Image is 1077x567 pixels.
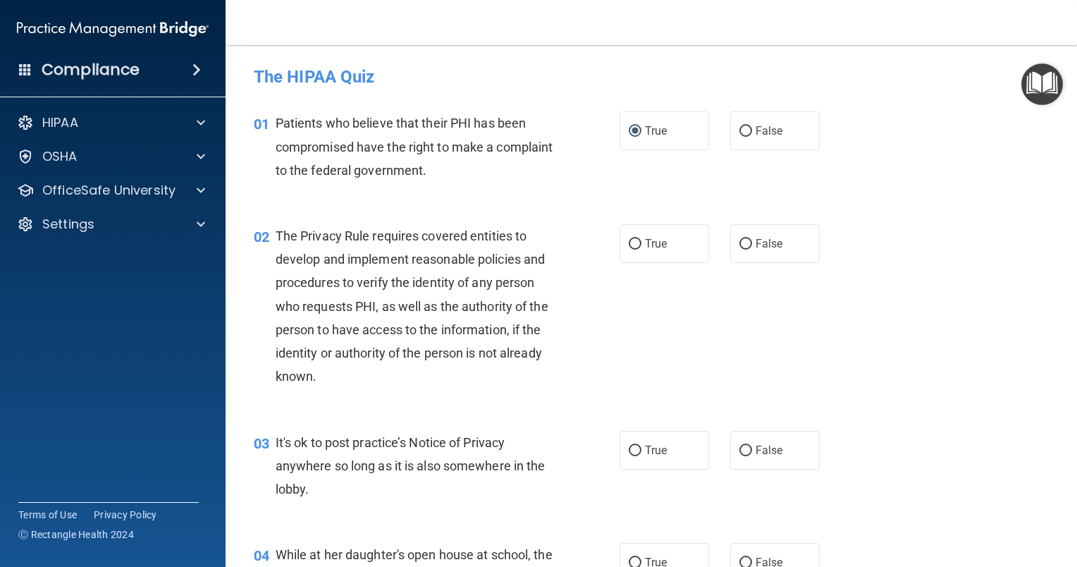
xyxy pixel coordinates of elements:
p: OSHA [42,148,78,165]
a: OfficeSafe University [17,182,205,199]
input: True [629,126,641,137]
p: Settings [42,216,94,233]
span: It's ok to post practice’s Notice of Privacy anywhere so long as it is also somewhere in the lobby. [276,435,546,496]
span: 03 [254,435,269,452]
span: True [645,124,667,138]
span: 04 [254,547,269,564]
img: PMB logo [17,15,209,43]
input: True [629,446,641,456]
p: OfficeSafe University [42,182,176,199]
span: Ⓒ Rectangle Health 2024 [18,528,134,542]
a: HIPAA [17,114,205,131]
button: Open Resource Center [1021,63,1063,105]
h4: Compliance [42,60,140,80]
span: 02 [254,228,269,245]
a: OSHA [17,148,205,165]
span: Patients who believe that their PHI has been compromised have the right to make a complaint to th... [276,116,553,177]
a: Settings [17,216,205,233]
span: True [645,444,667,457]
input: False [739,239,752,250]
a: Privacy Policy [94,508,157,522]
span: False [756,444,783,457]
iframe: Drift Widget Chat Controller [834,468,1060,523]
p: HIPAA [42,114,78,131]
span: False [756,124,783,138]
a: Terms of Use [18,508,77,522]
input: False [739,126,752,137]
span: False [756,237,783,250]
span: True [645,237,667,250]
input: False [739,446,752,456]
span: 01 [254,116,269,133]
h4: The HIPAA Quiz [254,68,1049,86]
input: True [629,239,641,250]
span: The Privacy Rule requires covered entities to develop and implement reasonable policies and proce... [276,228,548,384]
